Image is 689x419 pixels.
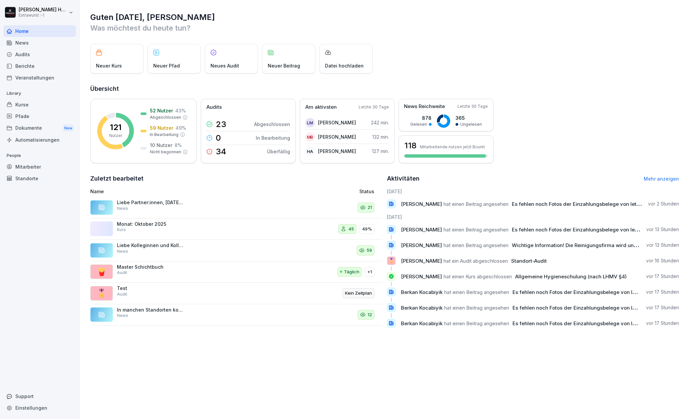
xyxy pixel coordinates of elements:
[404,103,445,110] p: News Reichweite
[3,402,76,414] a: Einstellungen
[3,173,76,184] a: Standorte
[3,60,76,72] a: Berichte
[97,287,107,299] p: 🎖️
[444,320,509,327] span: hat einen Beitrag angesehen
[318,148,356,155] p: [PERSON_NAME]
[117,307,183,313] p: In manchen Standorten kommt es noch zu abstürzen des Kassensystems/APP Plugins. Hier hat der Tech...
[646,257,679,264] p: vor 16 Stunden
[3,25,76,37] div: Home
[256,134,290,141] p: In Bearbeitung
[150,142,172,149] p: 10 Nutzer
[150,132,178,138] p: In Bearbeitung
[117,291,127,297] p: Audit
[3,37,76,49] div: News
[372,133,389,140] p: 132 min.
[3,110,76,122] a: Pfade
[345,290,372,297] p: Kein Zeitplan
[110,123,122,131] p: 121
[3,122,76,134] div: Dokumente
[117,200,183,206] p: Liebe Partner:innen, [DATE] ist es soweit und das Release des Trailers ist [DATE] raus. Somit kön...
[117,221,183,227] p: Monat: Oktober 2025
[174,142,182,149] p: 8 %
[444,201,509,207] span: hat einen Beitrag angesehen
[96,62,122,69] p: Neuer Kurs
[410,121,427,127] p: Gelesen
[387,213,679,220] h6: [DATE]
[175,107,186,114] p: 43 %
[318,133,356,140] p: [PERSON_NAME]
[267,148,290,155] p: Überfällig
[646,226,679,233] p: vor 13 Stunden
[648,201,679,207] p: vor 2 Stunden
[117,270,127,276] p: Audit
[401,258,442,264] span: [PERSON_NAME]
[150,114,181,120] p: Abgeschlossen
[90,283,382,304] a: 🎖️TestAuditKein Zeitplan
[646,273,679,280] p: vor 17 Stunden
[404,140,417,151] h3: 118
[368,312,372,318] p: 12
[90,12,679,23] h1: Guten [DATE], [PERSON_NAME]
[3,72,76,83] div: Veranstaltungen
[117,242,183,248] p: Liebe Kolleginnen und Kollegen, noch können wir den großen Vorhang noch nicht öffnen, um euch auf...
[150,107,173,114] p: 52 Nutzer
[444,226,509,233] span: hat einen Beitrag angesehen
[90,240,382,261] a: Liebe Kolleginnen und Kollegen, noch können wir den großen Vorhang noch nicht öffnen, um euch auf...
[344,269,359,275] p: Täglich
[644,176,679,182] a: Mehr anzeigen
[401,305,443,311] span: Berkan Kocabiyik
[401,273,442,280] span: [PERSON_NAME]
[3,134,76,146] a: Automatisierungen
[90,218,382,240] a: Monat: Oktober 2025Kurs4549%
[515,273,627,280] span: Allgemeine Hygieneschulung (nach LHMV §4)
[305,103,337,111] p: Am aktivsten
[90,197,382,218] a: Liebe Partner:innen, [DATE] ist es soweit und das Release des Trailers ist [DATE] raus. Somit kön...
[175,124,186,131] p: 49 %
[401,201,442,207] span: [PERSON_NAME]
[97,266,107,278] p: 🍟
[444,305,509,311] span: hat einen Beitrag angesehen
[318,119,356,126] p: [PERSON_NAME]
[305,147,315,156] div: HA
[3,390,76,402] div: Support
[458,103,488,109] p: Letzte 30 Tage
[511,258,547,264] span: Standort-Audit
[325,62,364,69] p: Datei hochladen
[646,289,679,295] p: vor 17 Stunden
[362,226,372,232] p: 49%
[646,242,679,248] p: vor 13 Stunden
[117,248,128,254] p: News
[3,49,76,60] div: Audits
[387,174,420,183] h2: Aktivitäten
[90,188,274,195] p: Name
[3,150,76,161] p: People
[646,304,679,311] p: vor 17 Stunden
[460,121,482,127] p: Ungelesen
[109,133,122,139] p: Nutzer
[444,242,509,248] span: hat einen Beitrag angesehen
[401,320,443,327] span: Berkan Kocabiyik
[368,204,372,211] p: 21
[90,23,679,33] p: Was möchtest du heute tun?
[444,289,509,295] span: hat einen Beitrag angesehen
[367,247,372,254] p: 59
[90,84,679,93] h2: Übersicht
[401,226,442,233] span: [PERSON_NAME]
[388,256,395,265] p: 🎖️
[117,285,183,291] p: Test
[117,227,126,233] p: Kurs
[117,206,128,211] p: News
[401,289,443,295] span: Berkan Kocabiyik
[305,132,315,142] div: MB
[150,149,181,155] p: Nicht begonnen
[371,119,389,126] p: 242 min.
[444,273,512,280] span: hat einen Kurs abgeschlossen
[210,62,239,69] p: Neues Audit
[372,148,389,155] p: 127 min.
[3,161,76,173] a: Mitarbeiter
